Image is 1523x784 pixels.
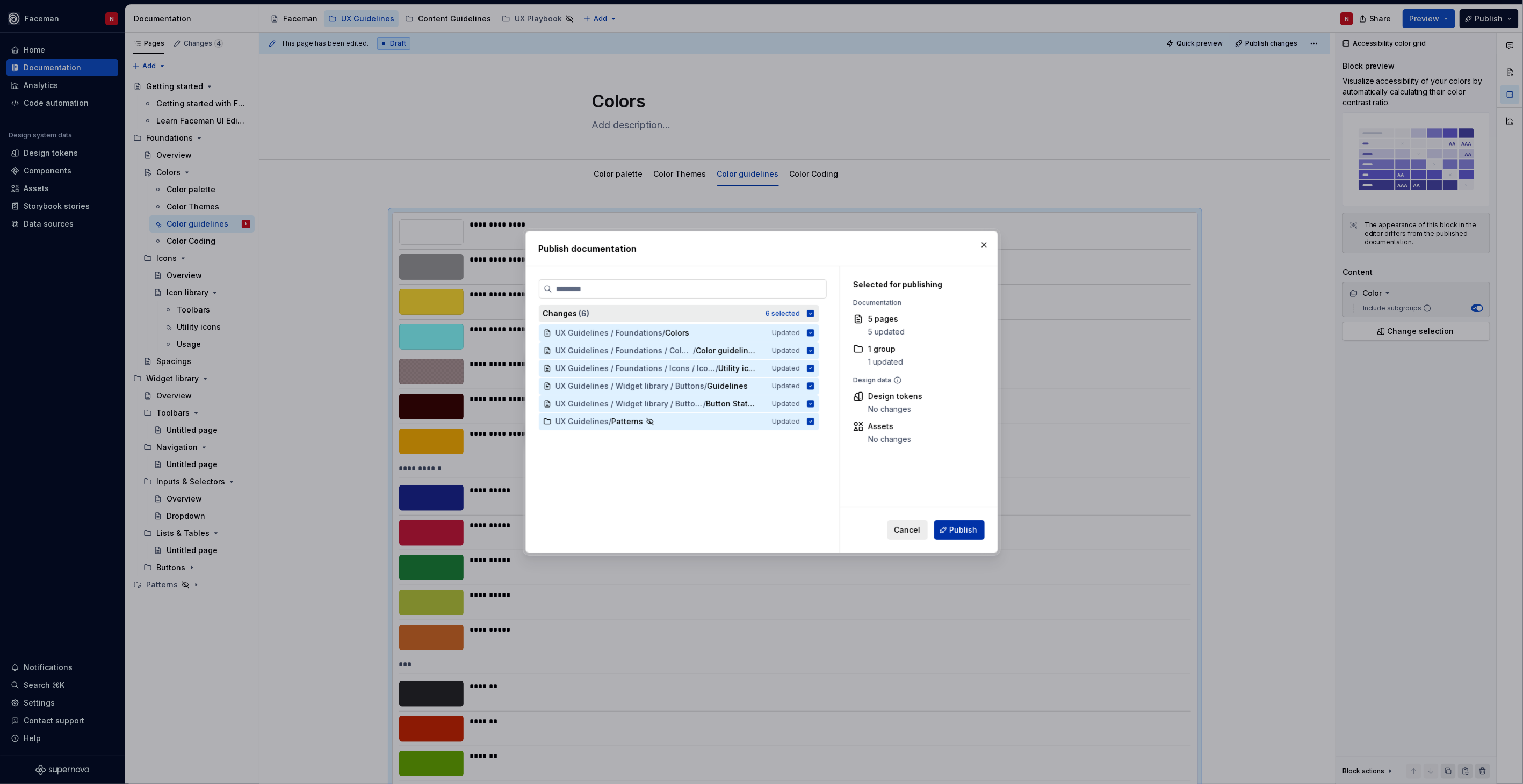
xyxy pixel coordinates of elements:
[868,421,911,432] div: Assets
[543,308,759,319] div: Changes
[556,381,705,391] span: UX Guidelines / Widget library / Buttons
[663,328,666,338] span: /
[868,326,905,337] div: 5 updated
[716,363,718,374] span: /
[772,417,800,426] span: Updated
[612,416,644,427] span: Patterns
[696,345,757,356] span: Color guidelines
[950,525,978,535] span: Publish
[556,345,693,356] span: UX Guidelines / Foundations / Colors
[868,314,905,324] div: 5 pages
[579,309,590,318] span: ( 6 )
[766,309,800,318] div: 6 selected
[666,328,690,338] span: Colors
[934,520,985,540] button: Publish
[772,329,800,337] span: Updated
[894,525,921,535] span: Cancel
[706,398,757,409] span: Button States
[704,398,706,409] span: /
[853,279,972,290] div: Selected for publishing
[853,376,972,384] div: Design data
[708,381,748,391] span: Guidelines
[868,404,922,415] div: No changes
[868,434,911,445] div: No changes
[868,344,903,354] div: 1 group
[772,364,800,373] span: Updated
[853,299,972,307] div: Documentation
[539,242,985,255] h2: Publish documentation
[868,357,903,367] div: 1 updated
[772,382,800,390] span: Updated
[609,416,612,427] span: /
[705,381,708,391] span: /
[887,520,928,540] button: Cancel
[718,363,757,374] span: Utility icons
[693,345,696,356] span: /
[868,391,922,402] div: Design tokens
[556,363,716,374] span: UX Guidelines / Foundations / Icons / Icon library
[556,398,704,409] span: UX Guidelines / Widget library / Buttons
[772,400,800,408] span: Updated
[556,416,609,427] span: UX Guidelines
[772,346,800,355] span: Updated
[556,328,663,338] span: UX Guidelines / Foundations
